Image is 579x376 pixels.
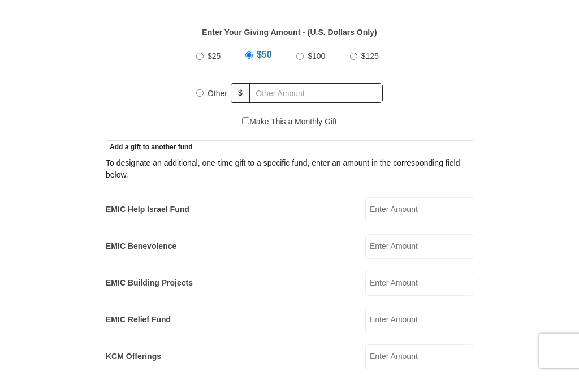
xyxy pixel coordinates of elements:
[361,52,379,61] span: $125
[365,308,473,333] input: Enter Amount
[249,84,383,103] input: Other Amount
[106,204,189,216] label: EMIC Help Israel Fund
[365,345,473,370] input: Enter Amount
[242,118,249,125] input: Make This a Monthly Gift
[257,50,272,60] span: $50
[365,271,473,296] input: Enter Amount
[106,144,193,152] span: Add a gift to another fund
[202,28,377,37] strong: Enter Your Giving Amount - (U.S. Dollars Only)
[365,235,473,260] input: Enter Amount
[242,116,337,128] label: Make This a Monthly Gift
[106,158,473,181] div: To designate an additional, one-time gift to a specific fund, enter an amount in the correspondin...
[106,351,161,363] label: KCM Offerings
[231,84,250,103] span: $
[208,52,221,61] span: $25
[106,278,193,289] label: EMIC Building Projects
[365,198,473,223] input: Enter Amount
[308,52,325,61] span: $100
[208,89,227,98] span: Other
[106,241,176,253] label: EMIC Benevolence
[106,314,171,326] label: EMIC Relief Fund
